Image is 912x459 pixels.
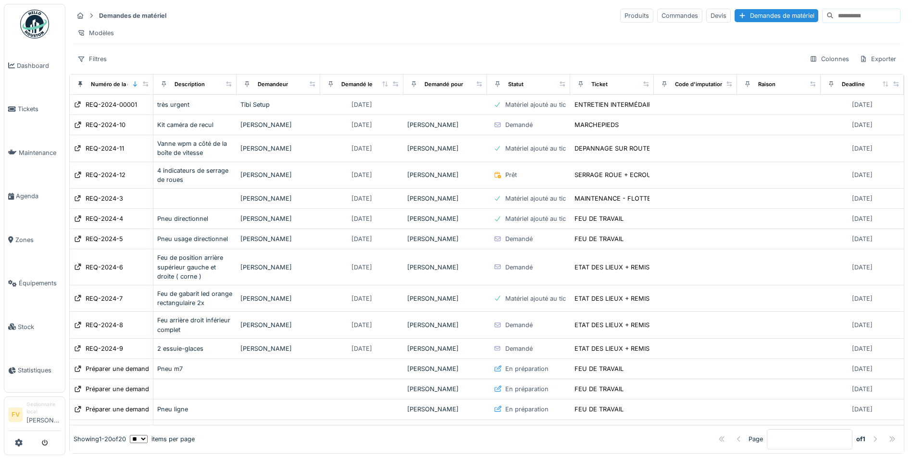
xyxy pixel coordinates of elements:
div: Commandes [657,9,702,23]
div: MAINTENANCE - FLOTTE [575,194,651,203]
div: En préparation [505,384,549,394]
div: Colonnes [805,52,853,66]
div: Matériel ajouté au ticket [505,214,575,223]
div: très urgent [157,100,233,109]
div: Feu arrière droit inférieur complet [157,316,233,334]
div: Demandé le [341,80,373,89]
div: Devis [706,9,731,23]
div: Pneu directionnel [157,214,233,223]
div: [PERSON_NAME] [407,294,483,303]
div: [DATE] [852,214,873,223]
div: Demandé [505,320,533,330]
div: Deadline [842,80,865,89]
div: [PERSON_NAME] [407,194,483,203]
div: [DATE] [351,320,372,330]
div: [DATE] [852,384,873,394]
div: [PERSON_NAME] [240,344,316,353]
div: ETAT DES LIEUX + REMISE EN ORDRE AVANT LOCATION [575,320,742,330]
div: En préparation [505,405,549,414]
div: MARCHEPIEDS [575,120,619,129]
div: Demandé [505,263,533,272]
div: 2 essuie-glaces [157,344,233,353]
div: Feu de position arrière supérieur gauche et droite ( corne ) [157,253,233,281]
div: Modèles [73,26,118,40]
div: Filtres [73,52,111,66]
div: REQ-2024-5 [86,234,123,243]
div: [DATE] [852,144,873,153]
div: [PERSON_NAME] [407,384,483,394]
div: [PERSON_NAME] [240,194,316,203]
div: [DATE] [351,234,372,243]
a: FV Gestionnaire local[PERSON_NAME] [8,401,61,431]
div: [PERSON_NAME] [240,144,316,153]
div: Préparer une demande de matériel [86,405,186,414]
div: Feu de gabarit led orange rectangulaire 2x [157,289,233,307]
div: Ticket [591,80,608,89]
div: [PERSON_NAME] [407,234,483,243]
div: Exporter [855,52,900,66]
div: En préparation [505,364,549,373]
div: ETAT DES LIEUX + REMISE EN ORDRE AVANT LOCATION [575,263,742,272]
div: Numéro de la demande [91,80,152,89]
div: DEPANNAGE SUR ROUTE - EMBOURBE [575,144,692,153]
div: FEU DE TRAVAIL [575,364,624,373]
div: [PERSON_NAME] [240,320,316,330]
div: 4 indicateurs de serrage de roues [157,166,233,184]
li: FV [8,408,23,422]
div: [PERSON_NAME] [407,214,483,223]
div: Vanne wpm a côté de la boîte de vitesse [157,139,233,157]
div: [PERSON_NAME] [240,214,316,223]
div: REQ-2024-4 [86,214,123,223]
li: [PERSON_NAME] [26,401,61,429]
div: [PERSON_NAME] [240,234,316,243]
div: FEU DE TRAVAIL [575,234,624,243]
div: [PERSON_NAME] [407,170,483,179]
div: Kit caméra de recul [157,120,233,129]
span: Agenda [16,191,61,201]
div: [PERSON_NAME] [407,320,483,330]
div: items per page [130,434,195,444]
div: Matériel ajouté au ticket [505,294,575,303]
div: Tibi Setup [240,100,316,109]
div: [PERSON_NAME] [240,294,316,303]
div: [DATE] [351,144,372,153]
div: FEU DE TRAVAIL [575,405,624,414]
div: Matériel ajouté au ticket [505,144,575,153]
div: [PERSON_NAME] [407,120,483,129]
div: REQ-2024-00001 [86,100,137,109]
span: Dashboard [17,61,61,70]
div: Demandé [505,120,533,129]
div: [DATE] [852,364,873,373]
div: Showing 1 - 20 of 20 [74,434,126,444]
div: [DATE] [351,170,372,179]
a: Équipements [4,262,65,306]
div: REQ-2024-6 [86,263,123,272]
div: REQ-2024-8 [86,320,123,330]
div: [DATE] [852,294,873,303]
div: [DATE] [852,405,873,414]
div: [DATE] [852,120,873,129]
div: [PERSON_NAME] [240,263,316,272]
div: REQ-2024-11 [86,144,124,153]
a: Dashboard [4,44,65,88]
div: [PERSON_NAME] [240,170,316,179]
div: Demandé pour [425,80,463,89]
a: Tickets [4,88,65,131]
div: [DATE] [852,170,873,179]
div: [DATE] [852,194,873,203]
div: [DATE] [351,214,372,223]
div: REQ-2024-7 [86,294,123,303]
div: Pneu m7 [157,364,233,373]
div: ENTRETIEN INTERMÉDAIRE [575,100,656,109]
div: [DATE] [852,320,873,330]
div: Produits [620,9,653,23]
a: Agenda [4,175,65,218]
div: Gestionnaire local [26,401,61,416]
div: REQ-2024-12 [86,170,125,179]
div: Raison [758,80,775,89]
div: Statut [508,80,524,89]
div: [DATE] [351,194,372,203]
div: [DATE] [351,344,372,353]
div: Préparer une demande de matériel [86,384,186,394]
div: Pneu usage directionnel [157,234,233,243]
